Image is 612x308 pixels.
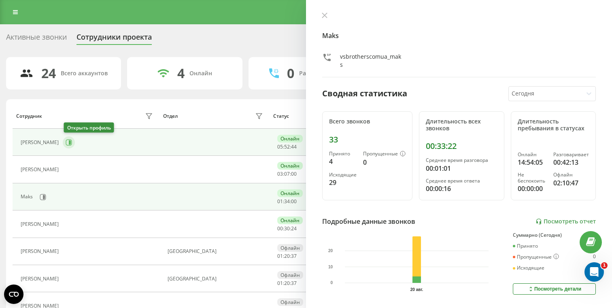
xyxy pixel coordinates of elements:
[76,33,152,45] div: Сотрудники проекта
[329,157,357,166] div: 4
[277,298,303,306] div: Офлайн
[277,189,303,197] div: Онлайн
[329,118,406,125] div: Всего звонков
[328,249,333,253] text: 20
[21,140,61,145] div: [PERSON_NAME]
[329,151,357,157] div: Принято
[426,184,497,193] div: 00:00:16
[6,33,67,45] div: Активные звонки
[277,171,297,177] div: : :
[21,167,61,172] div: [PERSON_NAME]
[21,194,35,200] div: Maks
[284,198,290,205] span: 34
[363,157,406,167] div: 0
[287,66,294,81] div: 0
[4,285,23,304] button: Open CMP widget
[168,249,265,254] div: [GEOGRAPHIC_DATA]
[322,217,415,226] div: Подробные данные звонков
[273,113,289,119] div: Статус
[64,123,114,133] div: Открыть профиль
[21,276,61,282] div: [PERSON_NAME]
[553,178,589,188] div: 02:10:47
[426,164,497,173] div: 00:01:01
[513,254,559,260] div: Пропущенные
[518,172,547,184] div: Не беспокоить
[21,249,61,254] div: [PERSON_NAME]
[553,152,589,157] div: Разговаривает
[16,113,42,119] div: Сотрудник
[553,157,589,167] div: 00:42:13
[363,151,406,157] div: Пропущенные
[291,225,297,232] span: 24
[299,70,343,77] div: Разговаривают
[277,162,303,170] div: Онлайн
[426,141,497,151] div: 00:33:22
[329,178,357,187] div: 29
[291,198,297,205] span: 00
[291,280,297,287] span: 37
[277,198,283,205] span: 01
[426,118,497,132] div: Длительность всех звонков
[277,271,303,279] div: Офлайн
[329,172,357,178] div: Исходящие
[168,276,265,282] div: [GEOGRAPHIC_DATA]
[584,262,604,282] iframe: Intercom live chat
[593,254,596,260] div: 0
[513,232,596,238] div: Суммарно (Сегодня)
[410,287,423,292] text: 20 авг.
[329,135,406,144] div: 33
[513,283,596,295] button: Посмотреть детали
[163,113,178,119] div: Отдел
[284,280,290,287] span: 20
[277,280,297,286] div: : :
[553,172,589,178] div: Офлайн
[322,31,596,40] h4: Maks
[277,280,283,287] span: 01
[527,286,581,292] div: Посмотреть детали
[518,184,547,193] div: 00:00:00
[277,253,297,259] div: : :
[518,157,547,167] div: 14:54:05
[328,265,333,269] text: 10
[277,170,283,177] span: 03
[284,253,290,259] span: 20
[189,70,212,77] div: Онлайн
[513,243,538,249] div: Принято
[322,87,407,100] div: Сводная статистика
[21,221,61,227] div: [PERSON_NAME]
[291,170,297,177] span: 00
[277,217,303,224] div: Онлайн
[535,218,596,225] a: Посмотреть отчет
[426,157,497,163] div: Среднее время разговора
[41,66,56,81] div: 24
[291,253,297,259] span: 37
[513,265,544,271] div: Исходящие
[277,143,283,150] span: 05
[601,262,608,269] span: 1
[518,152,547,157] div: Онлайн
[277,244,303,252] div: Офлайн
[277,225,283,232] span: 00
[177,66,185,81] div: 4
[426,178,497,184] div: Среднее время ответа
[284,170,290,177] span: 07
[340,53,403,69] div: vsbrotherscomua_maks
[277,135,303,142] div: Онлайн
[284,225,290,232] span: 30
[277,199,297,204] div: : :
[277,253,283,259] span: 01
[61,70,108,77] div: Всего аккаунтов
[284,143,290,150] span: 52
[277,144,297,150] div: : :
[277,226,297,232] div: : :
[331,280,333,285] text: 0
[518,118,589,132] div: Длительность пребывания в статусах
[291,143,297,150] span: 44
